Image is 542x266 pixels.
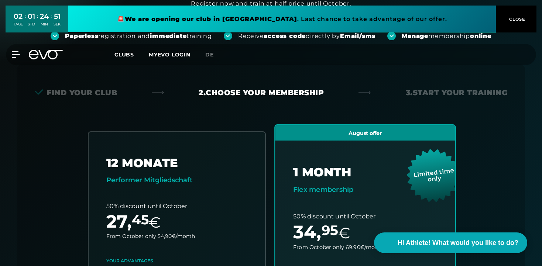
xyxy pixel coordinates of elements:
[54,11,61,22] div: 51
[149,51,191,58] a: MYEVO LOGIN
[205,51,223,59] a: de
[374,232,527,253] button: Hi Athlete! What would you like to do?
[199,87,324,98] div: 2. Choose your membership
[51,12,52,31] div: :
[28,11,35,22] div: 01
[40,11,49,22] div: 24
[398,238,518,248] span: Hi Athlete! What would you like to do?
[40,22,49,27] div: MIN
[13,22,23,27] div: TAGE
[28,22,35,27] div: STD
[13,11,23,22] div: 02
[205,51,214,58] span: de
[54,22,61,27] div: SEK
[114,51,134,58] span: Clubs
[507,16,525,23] span: CLOSE
[35,87,117,98] div: Find your club
[406,87,508,98] div: 3. Start your Training
[25,12,26,31] div: :
[114,51,149,58] a: Clubs
[37,12,38,31] div: :
[496,6,536,32] button: CLOSE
